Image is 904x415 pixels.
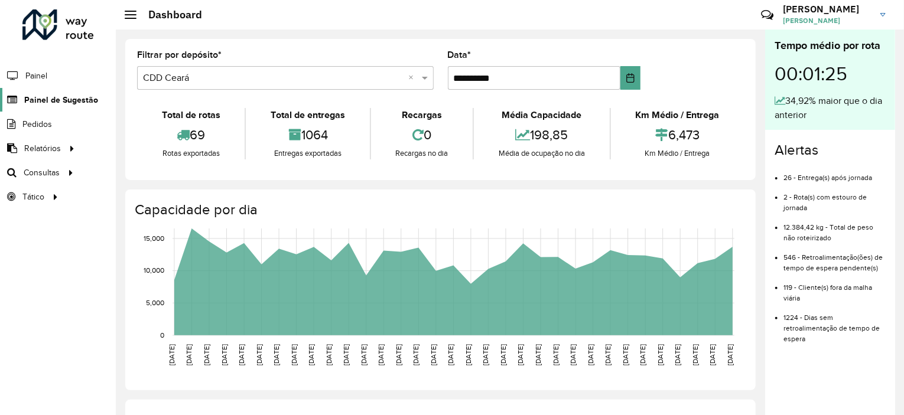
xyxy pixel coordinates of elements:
text: 10,000 [144,267,164,275]
div: Entregas exportadas [249,148,366,159]
div: 1064 [249,122,366,148]
text: [DATE] [691,344,699,365]
li: 2 - Rota(s) com estouro de jornada [783,183,886,213]
text: [DATE] [639,344,646,365]
text: [DATE] [482,344,490,365]
div: Km Médio / Entrega [614,108,741,122]
text: [DATE] [622,344,629,365]
text: [DATE] [377,344,385,365]
span: Pedidos [22,118,52,130]
text: [DATE] [517,344,525,365]
div: 0 [374,122,470,148]
span: Painel de Sugestão [24,94,98,106]
text: [DATE] [604,344,612,365]
text: [DATE] [220,344,228,365]
text: [DATE] [185,344,193,365]
div: Média de ocupação no dia [477,148,606,159]
span: [PERSON_NAME] [783,15,872,26]
text: [DATE] [325,344,333,365]
div: Total de rotas [140,108,242,122]
text: [DATE] [168,344,175,365]
text: [DATE] [552,344,560,365]
text: [DATE] [307,344,315,365]
text: [DATE] [674,344,681,365]
text: [DATE] [203,344,210,365]
div: 69 [140,122,242,148]
div: 198,85 [477,122,606,148]
text: 0 [160,331,164,339]
li: 1224 - Dias sem retroalimentação de tempo de espera [783,303,886,344]
span: Painel [25,70,47,82]
li: 26 - Entrega(s) após jornada [783,164,886,183]
text: [DATE] [447,344,455,365]
text: [DATE] [342,344,350,365]
div: Tempo médio por rota [775,38,886,54]
span: Consultas [24,166,60,179]
div: 6,473 [614,122,741,148]
h4: Alertas [775,142,886,159]
label: Filtrar por depósito [137,48,222,62]
text: [DATE] [238,344,245,365]
div: Recargas [374,108,470,122]
div: 00:01:25 [775,54,886,94]
h3: [PERSON_NAME] [783,4,872,15]
text: [DATE] [587,344,594,365]
li: 12.384,42 kg - Total de peso não roteirizado [783,213,886,243]
span: Clear all [409,71,419,85]
text: [DATE] [255,344,263,365]
button: Choose Date [620,66,640,90]
div: Média Capacidade [477,108,606,122]
h4: Capacidade por dia [135,201,744,218]
div: Total de entregas [249,108,366,122]
div: Recargas no dia [374,148,470,159]
a: Contato Rápido [755,2,780,28]
text: [DATE] [726,344,734,365]
div: Rotas exportadas [140,148,242,159]
text: [DATE] [499,344,507,365]
text: [DATE] [709,344,717,365]
li: 119 - Cliente(s) fora da malha viária [783,273,886,303]
text: [DATE] [430,344,437,365]
text: [DATE] [534,344,542,365]
span: Relatórios [24,142,61,155]
li: 546 - Retroalimentação(ões) de tempo de espera pendente(s) [783,243,886,273]
span: Tático [22,191,44,203]
text: [DATE] [395,344,402,365]
text: 5,000 [146,299,164,306]
label: Data [448,48,471,62]
text: [DATE] [412,344,420,365]
text: [DATE] [656,344,664,365]
text: [DATE] [360,344,368,365]
text: [DATE] [464,344,472,365]
text: [DATE] [569,344,577,365]
text: [DATE] [272,344,280,365]
div: 34,92% maior que o dia anterior [775,94,886,122]
h2: Dashboard [136,8,202,21]
text: 15,000 [144,234,164,242]
div: Km Médio / Entrega [614,148,741,159]
text: [DATE] [290,344,298,365]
